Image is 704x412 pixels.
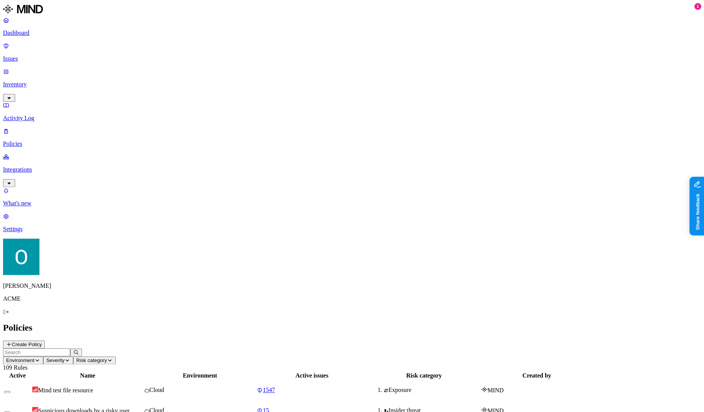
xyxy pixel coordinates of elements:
p: Dashboard [3,30,701,36]
img: mind-logo-icon.svg [481,386,487,392]
div: Name [32,372,143,379]
p: Issues [3,55,701,62]
div: Active issues [257,372,367,379]
p: What's new [3,200,701,207]
span: Environment [6,357,35,363]
span: Risk category [76,357,107,363]
a: MIND [3,3,701,17]
p: ACME [3,295,701,302]
a: What's new [3,187,701,207]
span: MIND [487,387,504,393]
div: Created by [481,372,592,379]
a: Inventory [3,68,701,101]
button: Create Policy [3,340,45,348]
div: Exposure [383,387,479,393]
img: MIND [3,3,43,15]
a: Integrations [3,153,701,186]
a: 1547 [257,387,367,393]
p: Integrations [3,166,701,173]
a: Settings [3,213,701,233]
span: Severity [46,357,64,363]
a: Issues [3,42,701,62]
span: 1547 [263,387,275,393]
a: Activity Log [3,102,701,122]
span: Mind test file resource [38,387,93,393]
p: Policies [3,140,701,147]
div: Environment [145,372,255,379]
div: Risk category [368,372,479,379]
a: Policies [3,128,701,147]
div: Active [4,372,31,379]
h2: Policies [3,323,701,333]
span: Cloud [149,387,164,393]
input: Search [3,348,70,356]
p: Activity Log [3,115,701,122]
span: 109 Rules [3,364,27,371]
p: Settings [3,226,701,233]
p: Inventory [3,81,701,88]
img: Ofir Englard [3,239,39,275]
a: Dashboard [3,17,701,36]
div: 1 [694,3,701,10]
img: severity-high.svg [32,386,38,392]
